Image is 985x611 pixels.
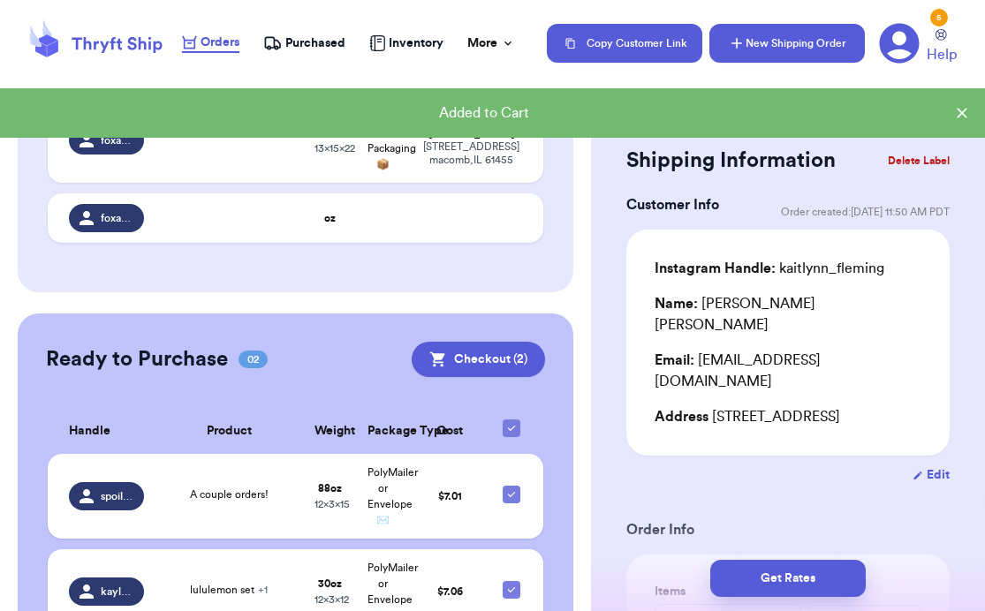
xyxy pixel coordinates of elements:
[318,578,342,589] strong: 30 oz
[318,483,342,494] strong: 88 oz
[709,24,865,63] button: New Shipping Order
[410,409,489,454] th: Cost
[304,409,357,454] th: Weight
[389,34,443,52] span: Inventory
[239,351,268,368] span: 02
[710,560,866,597] button: Get Rates
[285,34,345,52] span: Purchased
[437,586,463,597] span: $ 7.06
[201,34,239,51] span: Orders
[101,133,133,147] span: foxallstacy
[913,466,950,484] button: Edit
[258,585,268,595] span: + 1
[190,585,268,595] span: lululemon set
[655,353,694,367] span: Email:
[182,34,239,53] a: Orders
[655,258,884,279] div: kaitlynn_fleming
[547,24,702,63] button: Copy Customer Link
[626,519,950,540] h3: Order Info
[357,409,410,454] th: Package Type
[881,141,957,180] button: Delete Label
[46,345,228,373] h2: Ready to Purchase
[314,594,349,605] span: 12 x 3 x 12
[314,143,355,154] span: 13 x 15 x 22
[626,194,719,215] h3: Customer Info
[314,499,350,509] span: 12 x 3 x 15
[101,211,133,225] span: foxallstacy
[655,350,921,392] div: [EMAIL_ADDRESS][DOMAIN_NAME]
[324,213,336,223] strong: oz
[421,140,522,167] div: [STREET_ADDRESS] macomb , IL 61455
[14,102,953,124] div: Added to Cart
[626,147,836,175] h2: Shipping Information
[101,489,133,503] span: spoiledbyshay
[467,34,515,52] div: More
[655,297,698,311] span: Name:
[412,342,545,377] button: Checkout (2)
[655,406,921,427] div: [STREET_ADDRESS]
[930,9,948,26] div: 5
[879,23,920,64] a: 5
[367,467,418,525] span: PolyMailer or Envelope ✉️
[655,410,708,424] span: Address
[927,29,957,65] a: Help
[655,293,921,336] div: [PERSON_NAME] [PERSON_NAME]
[263,34,345,52] a: Purchased
[190,489,269,500] span: A couple orders!
[438,491,462,502] span: $ 7.01
[101,585,133,599] span: kayla.[PERSON_NAME]
[369,34,443,52] a: Inventory
[69,422,110,441] span: Handle
[927,44,957,65] span: Help
[155,409,304,454] th: Product
[781,205,950,219] span: Order created: [DATE] 11:50 AM PDT
[655,261,776,275] span: Instagram Handle:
